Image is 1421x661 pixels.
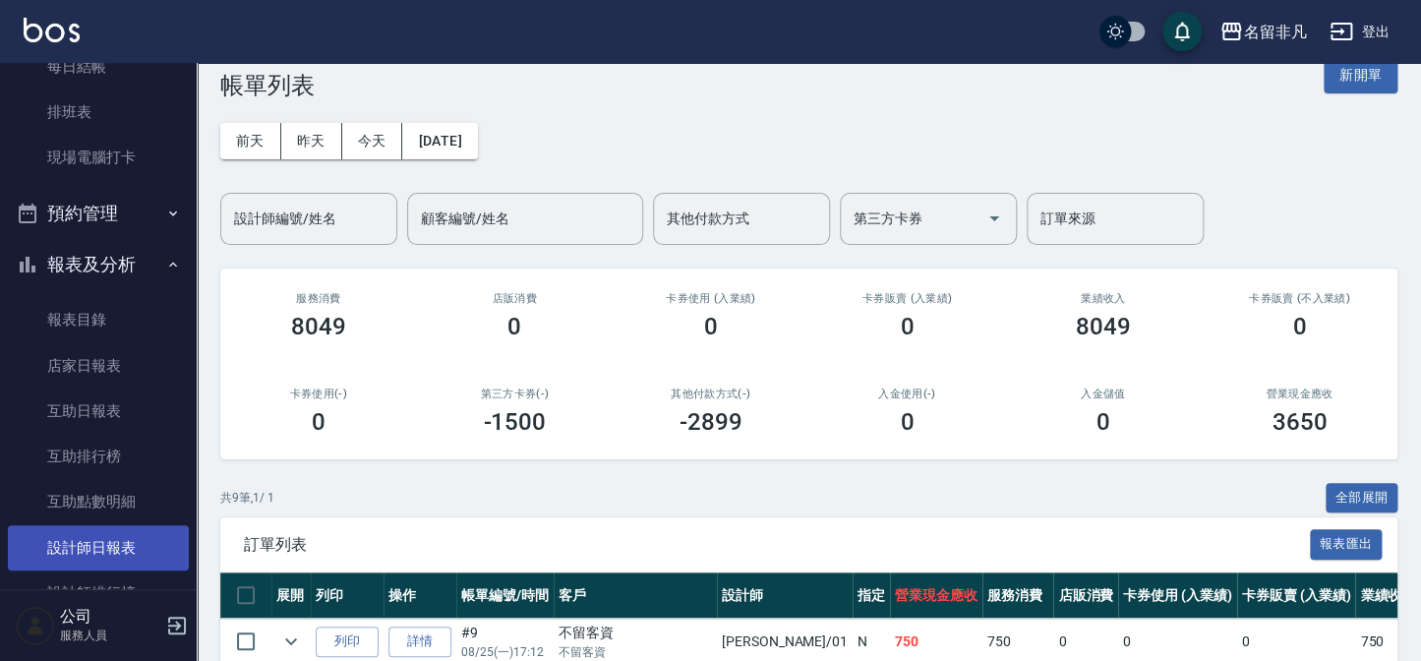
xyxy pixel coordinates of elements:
[244,535,1310,555] span: 訂單列表
[900,313,914,340] h3: 0
[8,44,189,90] a: 每日結帳
[507,313,521,340] h3: 0
[8,571,189,616] a: 設計師排行榜
[220,123,281,159] button: 前天
[402,123,477,159] button: [DATE]
[291,313,346,340] h3: 8049
[1212,12,1314,52] button: 名留非凡
[342,123,403,159] button: 今天
[8,389,189,434] a: 互助日報表
[281,123,342,159] button: 昨天
[316,627,379,657] button: 列印
[220,489,274,507] p: 共 9 筆, 1 / 1
[8,343,189,389] a: 店家日報表
[441,388,590,400] h2: 第三方卡券(-)
[8,297,189,342] a: 報表目錄
[276,627,306,656] button: expand row
[717,572,853,619] th: 設計師
[312,408,326,436] h3: 0
[1324,65,1397,84] a: 新開單
[1225,292,1375,305] h2: 卡券販賣 (不入業績)
[441,292,590,305] h2: 店販消費
[244,388,393,400] h2: 卡券使用(-)
[1237,572,1356,619] th: 卡券販賣 (入業績)
[554,572,717,619] th: 客戶
[1053,572,1118,619] th: 店販消費
[8,90,189,135] a: 排班表
[1076,313,1131,340] h3: 8049
[8,434,189,479] a: 互助排行榜
[853,572,890,619] th: 指定
[24,18,80,42] img: Logo
[1243,20,1306,44] div: 名留非凡
[1225,388,1375,400] h2: 營業現金應收
[60,627,160,644] p: 服務人員
[978,203,1010,234] button: Open
[384,572,456,619] th: 操作
[890,572,982,619] th: 營業現金應收
[244,292,393,305] h3: 服務消費
[1322,14,1397,50] button: 登出
[1310,534,1383,553] a: 報表匯出
[1324,57,1397,93] button: 新開單
[1310,529,1383,560] button: 報表匯出
[8,135,189,180] a: 現場電腦打卡
[636,388,786,400] h2: 其他付款方式(-)
[271,572,311,619] th: 展開
[311,572,384,619] th: 列印
[456,572,554,619] th: 帳單編號/時間
[1029,388,1178,400] h2: 入金儲值
[8,479,189,524] a: 互助點數明細
[8,188,189,239] button: 預約管理
[16,606,55,645] img: Person
[1272,408,1327,436] h3: 3650
[1029,292,1178,305] h2: 業績收入
[680,408,742,436] h3: -2899
[1355,572,1420,619] th: 業績收入
[483,408,546,436] h3: -1500
[1162,12,1202,51] button: save
[461,643,549,661] p: 08/25 (一) 17:12
[1292,313,1306,340] h3: 0
[559,623,712,643] div: 不留客資
[704,313,718,340] h3: 0
[559,643,712,661] p: 不留客資
[8,239,189,290] button: 報表及分析
[8,525,189,571] a: 設計師日報表
[833,388,982,400] h2: 入金使用(-)
[1096,408,1110,436] h3: 0
[1326,483,1398,513] button: 全部展開
[833,292,982,305] h2: 卡券販賣 (入業績)
[982,572,1054,619] th: 服務消費
[1118,572,1237,619] th: 卡券使用 (入業績)
[388,627,451,657] a: 詳情
[900,408,914,436] h3: 0
[220,72,315,99] h3: 帳單列表
[636,292,786,305] h2: 卡券使用 (入業績)
[60,607,160,627] h5: 公司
